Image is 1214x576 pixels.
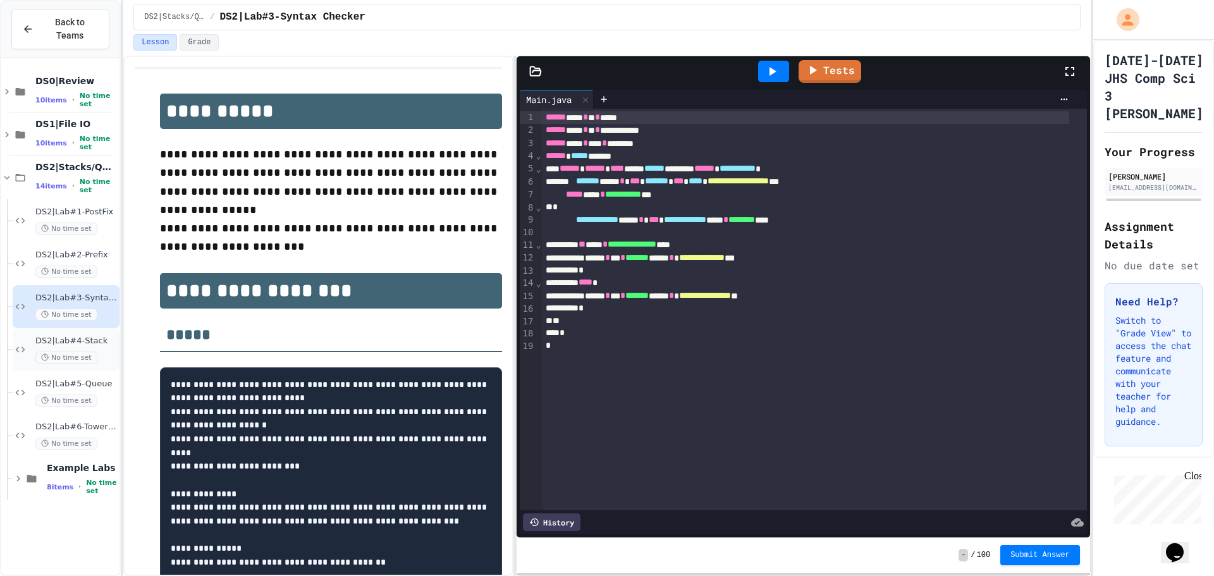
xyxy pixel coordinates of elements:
[520,328,536,340] div: 18
[35,395,97,407] span: No time set
[535,278,541,288] span: Fold line
[1105,258,1203,273] div: No due date set
[520,340,536,353] div: 19
[959,549,968,561] span: -
[535,164,541,174] span: Fold line
[971,550,975,560] span: /
[72,95,75,105] span: •
[35,438,97,450] span: No time set
[1010,550,1070,560] span: Submit Answer
[520,150,536,162] div: 4
[520,90,594,109] div: Main.java
[523,513,580,531] div: History
[1115,314,1192,428] p: Switch to "Grade View" to access the chat feature and communicate with your teacher for help and ...
[72,181,75,191] span: •
[520,162,536,175] div: 5
[520,137,536,150] div: 3
[72,138,75,148] span: •
[133,34,177,51] button: Lesson
[5,5,87,80] div: Chat with us now!Close
[35,293,117,303] span: DS2|Lab#3-Syntax Checker
[47,462,117,474] span: Example Labs
[80,92,117,108] span: No time set
[219,9,365,25] span: DS2|Lab#3-Syntax Checker
[520,252,536,264] div: 12
[1105,51,1203,122] h1: [DATE]-[DATE] JHS Comp Sci 3 [PERSON_NAME]
[35,266,97,278] span: No time set
[1115,294,1192,309] h3: Need Help?
[520,265,536,278] div: 13
[799,60,861,83] a: Tests
[35,75,117,87] span: DS0|Review
[35,139,67,147] span: 10 items
[78,482,81,492] span: •
[144,12,205,22] span: DS2|Stacks/Queues
[520,93,578,106] div: Main.java
[35,379,117,389] span: DS2|Lab#5-Queue
[1000,545,1080,565] button: Submit Answer
[520,277,536,290] div: 14
[1105,143,1203,161] h2: Your Progress
[1105,218,1203,253] h2: Assignment Details
[520,316,536,328] div: 17
[535,240,541,250] span: Fold line
[35,96,67,104] span: 10 items
[35,422,117,432] span: DS2|Lab#6-Tower of [GEOGRAPHIC_DATA](Extra Credit)
[47,483,73,491] span: 8 items
[520,202,536,214] div: 8
[520,214,536,226] div: 9
[520,124,536,137] div: 2
[35,352,97,364] span: No time set
[535,202,541,212] span: Fold line
[35,182,67,190] span: 14 items
[520,239,536,252] div: 11
[1108,171,1199,182] div: [PERSON_NAME]
[1109,470,1201,524] iframe: chat widget
[35,309,97,321] span: No time set
[520,188,536,201] div: 7
[977,550,991,560] span: 100
[35,207,117,218] span: DS2|Lab#1-PostFix
[520,290,536,303] div: 15
[520,176,536,188] div: 6
[520,111,536,124] div: 1
[180,34,219,51] button: Grade
[86,479,117,495] span: No time set
[520,303,536,316] div: 16
[35,223,97,235] span: No time set
[80,135,117,151] span: No time set
[41,16,99,42] span: Back to Teams
[535,150,541,161] span: Fold line
[11,9,109,49] button: Back to Teams
[35,161,117,173] span: DS2|Stacks/Queues
[80,178,117,194] span: No time set
[1108,183,1199,192] div: [EMAIL_ADDRESS][DOMAIN_NAME]
[1161,525,1201,563] iframe: chat widget
[520,226,536,239] div: 10
[35,336,117,346] span: DS2|Lab#4-Stack
[210,12,214,22] span: /
[35,250,117,260] span: DS2|Lab#2-Prefix
[35,118,117,130] span: DS1|File IO
[1103,5,1143,34] div: My Account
